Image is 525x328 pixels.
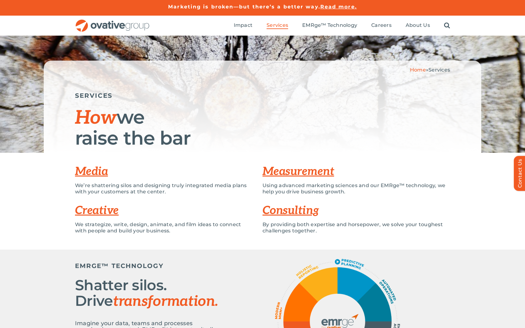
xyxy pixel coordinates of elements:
[234,16,450,36] nav: Menu
[320,4,357,10] a: Read more.
[75,277,225,309] h2: Shatter silos. Drive
[371,22,392,28] span: Careers
[267,22,288,29] a: Services
[75,19,150,25] a: OG_Full_horizontal_RGB
[234,22,252,29] a: Impact
[267,22,288,28] span: Services
[444,22,450,29] a: Search
[75,221,253,234] p: We strategize, write, design, animate, and film ideas to connect with people and build your busin...
[75,107,117,129] span: How
[410,67,426,73] a: Home
[75,107,450,148] h1: we raise the bar
[302,22,357,29] a: EMRge™ Technology
[168,4,320,10] a: Marketing is broken—but there’s a better way.
[406,22,430,28] span: About Us
[75,182,253,195] p: We’re shattering silos and designing truly integrated media plans with your customers at the center.
[113,293,218,310] span: transformation.
[262,182,450,195] p: Using advanced marketing sciences and our EMRge™ technology, we help you drive business growth.
[75,262,225,270] h5: EMRGE™ TECHNOLOGY
[75,92,450,99] h5: SERVICES
[406,22,430,29] a: About Us
[262,165,334,178] a: Measurement
[371,22,392,29] a: Careers
[234,22,252,28] span: Impact
[428,67,450,73] span: Services
[262,204,319,217] a: Consulting
[75,165,108,178] a: Media
[302,22,357,28] span: EMRge™ Technology
[262,221,450,234] p: By providing both expertise and horsepower, we solve your toughest challenges together.
[410,67,450,73] span: »
[75,204,119,217] a: Creative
